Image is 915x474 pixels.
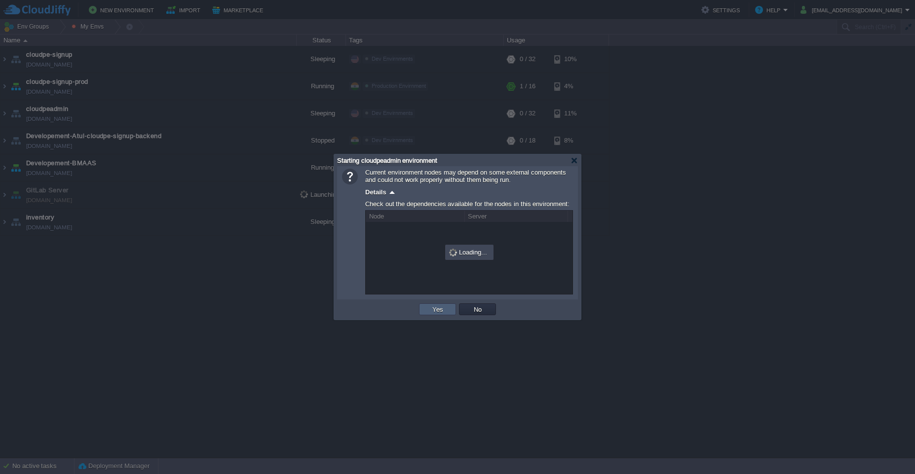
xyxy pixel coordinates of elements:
span: Starting cloudpeadmin environment [337,157,437,164]
div: Loading... [446,246,493,259]
div: Check out the dependencies available for the nodes in this environment: [365,198,573,210]
button: Yes [429,305,446,314]
button: No [471,305,485,314]
span: Current environment nodes may depend on some external components and could not work properly with... [365,169,566,183]
span: Details [365,188,386,196]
